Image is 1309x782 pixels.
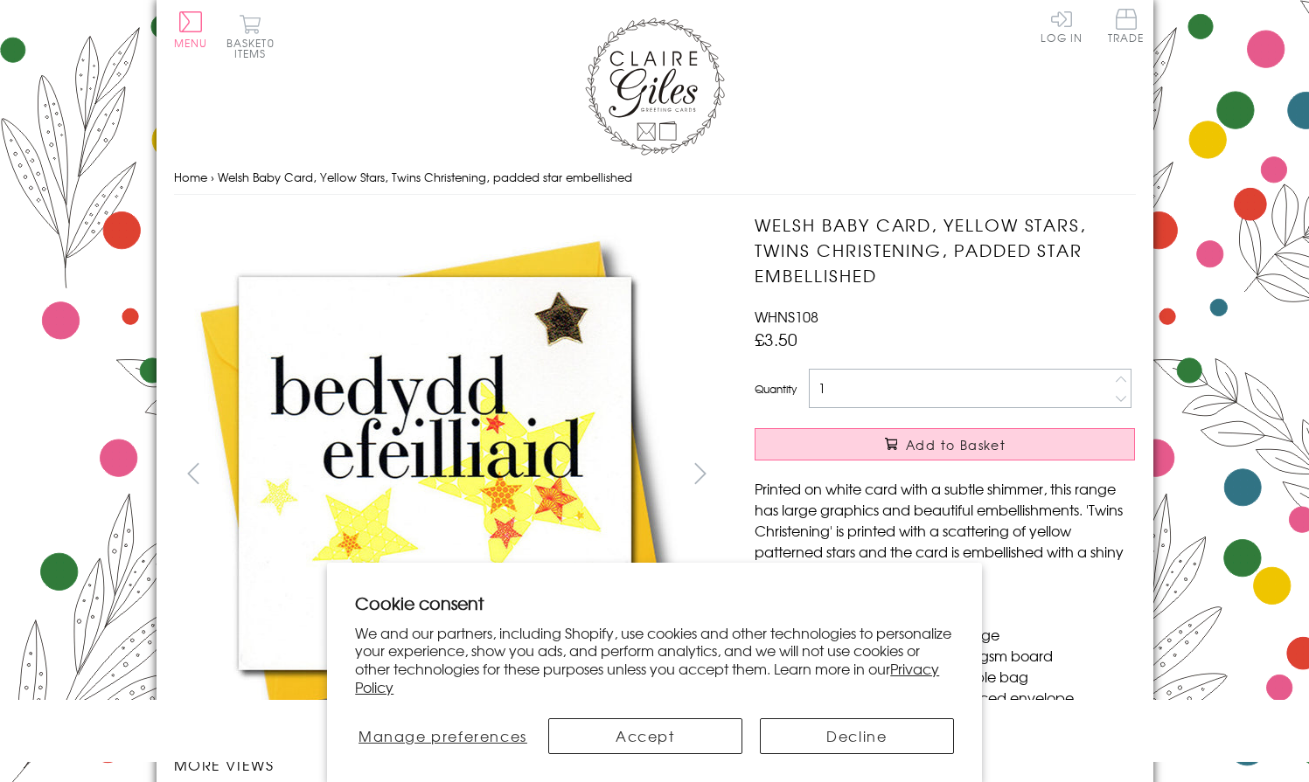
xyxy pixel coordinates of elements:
a: Log In [1041,9,1083,43]
a: Privacy Policy [355,658,939,697]
span: 0 items [234,35,275,61]
button: Manage preferences [355,718,530,754]
nav: breadcrumbs [174,160,1136,196]
button: Basket0 items [226,14,275,59]
button: Menu [174,11,208,48]
button: Add to Basket [755,428,1135,460]
a: Trade [1108,9,1145,46]
button: next [680,453,720,493]
img: Welsh Baby Card, Yellow Stars, Twins Christening, padded star embellished [174,212,699,737]
h3: More views [174,754,721,775]
span: WHNS108 [755,306,818,327]
label: Quantity [755,381,797,397]
span: £3.50 [755,327,797,351]
span: Welsh Baby Card, Yellow Stars, Twins Christening, padded star embellished [218,169,632,185]
h1: Welsh Baby Card, Yellow Stars, Twins Christening, padded star embellished [755,212,1135,287]
img: Claire Giles Greetings Cards [585,17,725,156]
span: Manage preferences [359,725,527,746]
span: Add to Basket [906,436,1006,453]
a: Home [174,169,207,185]
button: Accept [548,718,742,754]
span: › [211,169,214,185]
button: Decline [760,718,954,754]
p: We and our partners, including Shopify, use cookies and other technologies to personalize your ex... [355,624,954,696]
span: Menu [174,35,208,51]
span: Trade [1108,9,1145,43]
button: prev [174,453,213,493]
p: Printed on white card with a subtle shimmer, this range has large graphics and beautiful embellis... [755,478,1135,583]
h2: Cookie consent [355,591,954,615]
